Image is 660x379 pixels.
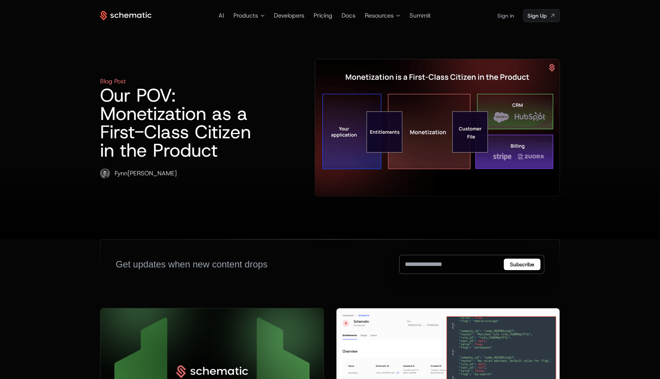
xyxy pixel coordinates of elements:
[100,77,126,86] div: Blog Post
[409,11,431,19] a: Summit
[497,10,514,22] a: Sign in
[100,59,560,196] a: Blog PostOur POV: Monetization as a First-Class Citizen in the ProductfynnFynn[PERSON_NAME]Moneti...
[116,258,268,270] div: Get updates when new content drops
[314,11,332,19] a: Pricing
[341,11,356,19] a: Docs
[233,11,258,20] span: Products
[365,11,394,20] span: Resources
[527,12,547,19] span: Sign Up
[504,259,540,270] button: Subscribe
[523,9,560,22] a: [object Object]
[274,11,304,19] a: Developers
[218,11,224,19] a: AI
[315,59,560,196] img: Monetization as First Class
[100,86,266,159] h1: Our POV: Monetization as a First-Class Citizen in the Product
